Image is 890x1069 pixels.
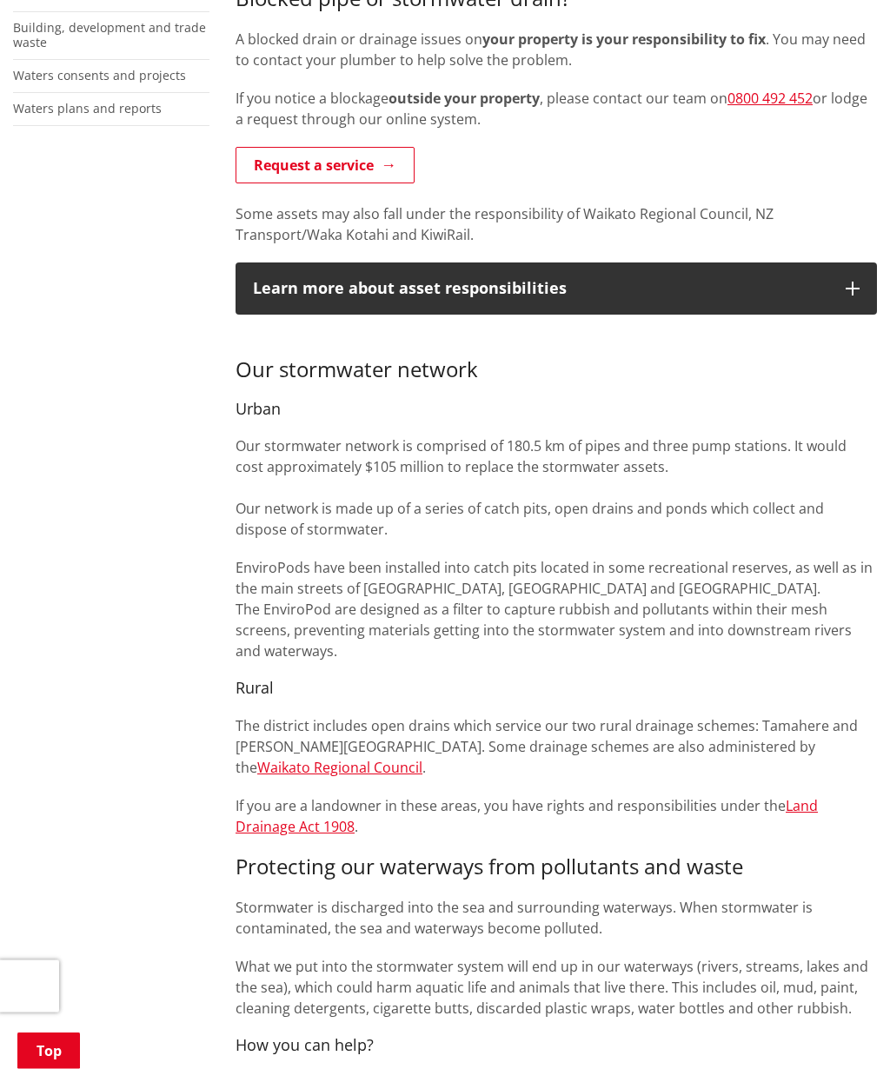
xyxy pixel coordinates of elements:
[236,148,415,184] a: Request a service
[236,796,877,838] p: If you are a landowner in these areas, you have rights and responsibilities under the .
[236,333,877,383] h3: Our stormwater network
[236,797,818,837] a: Land Drainage Act 1908
[236,898,877,940] p: Stormwater is discharged into the sea and surrounding waterways. When stormwater is contaminated,...
[482,30,766,50] strong: your property is your responsibility to fix
[810,996,873,1059] iframe: Messenger Launcher
[236,957,877,1019] p: What we put into the stormwater system will end up in our waterways (rivers, streams, lakes and t...
[236,30,877,71] p: A blocked drain or drainage issues on . You may need to contact your plumber to help solve the pr...
[236,855,877,880] h3: Protecting our waterways from pollutants and waste
[13,20,206,51] a: Building, development and trade waste
[236,401,877,420] h4: Urban
[257,759,422,778] a: Waikato Regional Council
[236,1037,877,1056] h4: How you can help?
[253,281,828,298] div: Learn more about asset responsibilities
[236,436,877,541] p: Our stormwater network is comprised of 180.5 km of pipes and three pump stations. It would cost a...
[236,204,877,246] p: Some assets may also fall under the responsibility of Waikato Regional Council, NZ Transport/Waka...
[389,90,540,109] strong: outside your property
[236,263,877,315] button: Learn more about asset responsibilities
[236,89,877,130] p: If you notice a blockage , please contact our team on or lodge a request through our online system.
[13,68,186,84] a: Waters consents and projects
[236,558,877,662] p: EnviroPods have been installed into catch pits located in some recreational reserves, as well as ...
[236,680,877,699] h4: Rural
[236,716,877,779] p: The district includes open drains which service our two rural drainage schemes: Tamahere and [PER...
[727,90,813,109] a: 0800 492 452
[13,101,162,117] a: Waters plans and reports
[17,1032,80,1069] a: Top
